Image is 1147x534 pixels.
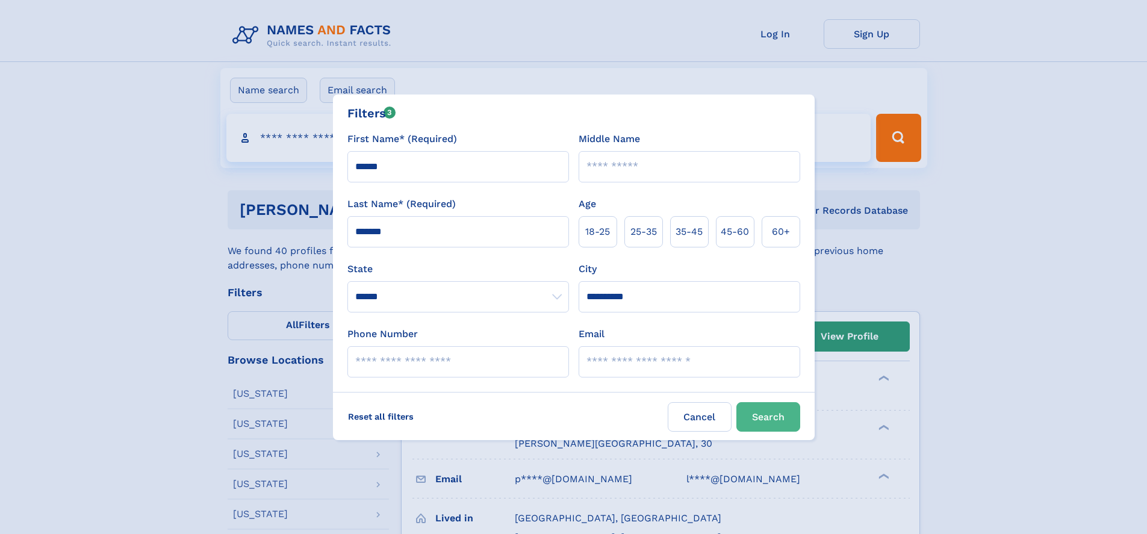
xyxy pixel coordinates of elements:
label: Email [579,327,605,341]
label: Reset all filters [340,402,421,431]
label: Cancel [668,402,732,432]
label: First Name* (Required) [347,132,457,146]
label: City [579,262,597,276]
span: 25‑35 [630,225,657,239]
label: Last Name* (Required) [347,197,456,211]
label: Phone Number [347,327,418,341]
label: Middle Name [579,132,640,146]
span: 35‑45 [676,225,703,239]
span: 45‑60 [721,225,749,239]
label: State [347,262,569,276]
label: Age [579,197,596,211]
span: 60+ [772,225,790,239]
button: Search [736,402,800,432]
div: Filters [347,104,396,122]
span: 18‑25 [585,225,610,239]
